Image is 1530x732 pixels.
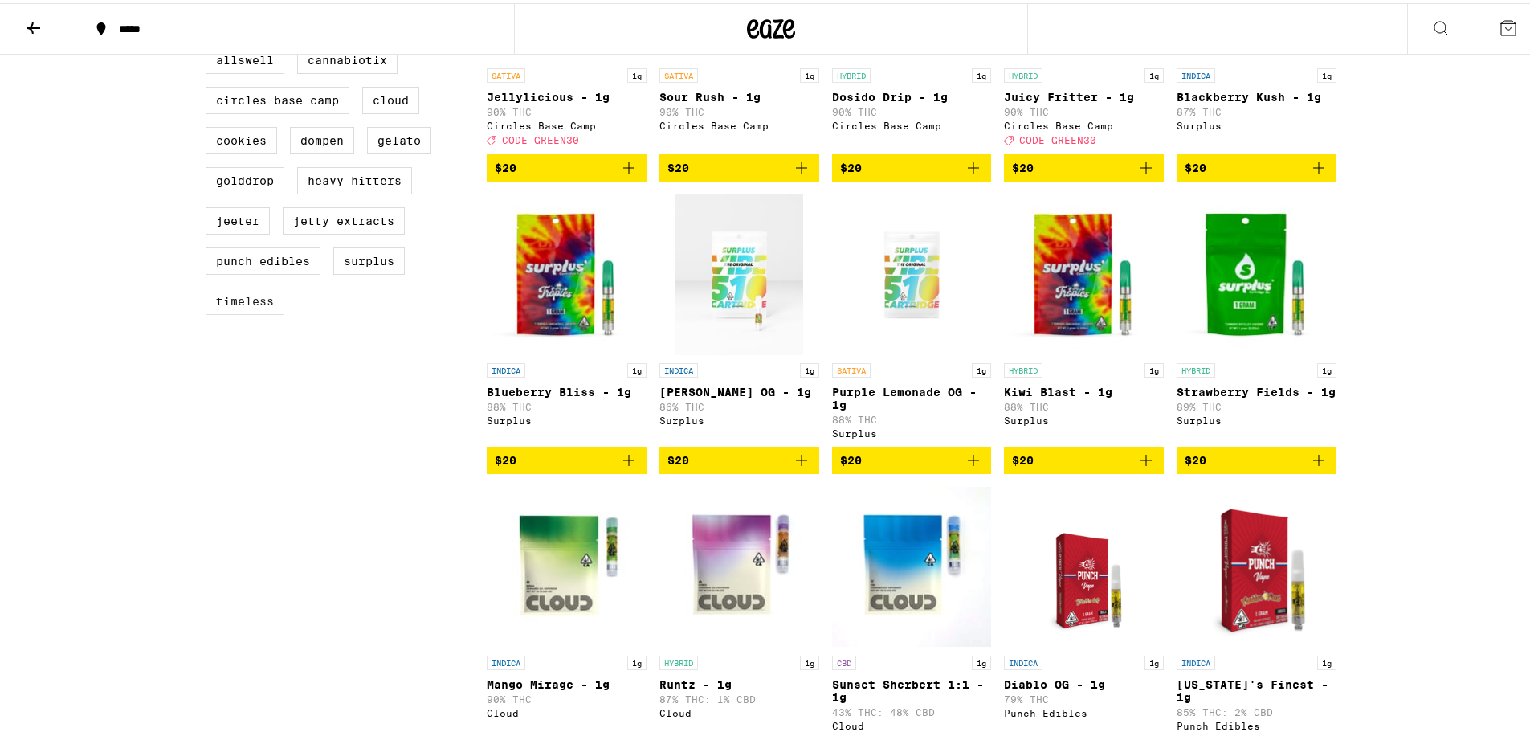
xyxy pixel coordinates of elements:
[367,124,431,151] label: Gelato
[487,191,647,352] img: Surplus - Blueberry Bliss - 1g
[283,204,405,231] label: Jetty Extracts
[659,88,819,100] p: Sour Rush - 1g
[1185,158,1206,171] span: $20
[1177,444,1336,471] button: Add to bag
[1004,117,1164,128] div: Circles Base Camp
[297,164,412,191] label: Heavy Hitters
[832,151,992,178] button: Add to bag
[972,652,991,667] p: 1g
[1004,399,1164,409] p: 88% THC
[362,84,419,111] label: Cloud
[1004,382,1164,395] p: Kiwi Blast - 1g
[659,382,819,395] p: [PERSON_NAME] OG - 1g
[1177,484,1336,644] img: Punch Edibles - Florida's Finest - 1g
[659,652,698,667] p: HYBRID
[487,117,647,128] div: Circles Base Camp
[840,451,862,464] span: $20
[206,244,320,272] label: Punch Edibles
[495,451,516,464] span: $20
[487,652,525,667] p: INDICA
[1177,360,1215,374] p: HYBRID
[1177,675,1336,701] p: [US_STATE]'s Finest - 1g
[1177,382,1336,395] p: Strawberry Fields - 1g
[659,444,819,471] button: Add to bag
[487,151,647,178] button: Add to bag
[1317,65,1336,80] p: 1g
[1177,399,1336,409] p: 89% THC
[659,691,819,701] p: 87% THC: 1% CBD
[1177,65,1215,80] p: INDICA
[10,11,116,24] span: Hi. Need any help?
[659,412,819,423] div: Surplus
[206,84,349,111] label: Circles Base Camp
[832,704,992,714] p: 43% THC: 48% CBD
[1317,360,1336,374] p: 1g
[659,65,698,80] p: SATIVA
[487,104,647,114] p: 90% THC
[832,444,992,471] button: Add to bag
[487,65,525,80] p: SATIVA
[832,411,992,422] p: 88% THC
[800,65,819,80] p: 1g
[206,284,284,312] label: Timeless
[487,691,647,701] p: 90% THC
[832,65,871,80] p: HYBRID
[659,117,819,128] div: Circles Base Camp
[659,484,819,644] img: Cloud - Runtz - 1g
[832,718,992,728] div: Cloud
[290,124,354,151] label: Dompen
[1004,691,1164,701] p: 79% THC
[627,360,647,374] p: 1g
[832,104,992,114] p: 90% THC
[1144,360,1164,374] p: 1g
[627,652,647,667] p: 1g
[1177,104,1336,114] p: 87% THC
[667,158,689,171] span: $20
[1004,104,1164,114] p: 90% THC
[495,158,516,171] span: $20
[1317,652,1336,667] p: 1g
[1004,65,1042,80] p: HYBRID
[1004,360,1042,374] p: HYBRID
[206,43,284,71] label: Allswell
[667,451,689,464] span: $20
[1144,65,1164,80] p: 1g
[297,43,398,71] label: Cannabiotix
[502,133,579,143] span: CODE GREEN30
[333,244,405,272] label: Surplus
[487,484,647,644] img: Cloud - Mango Mirage - 1g
[832,425,992,436] div: Surplus
[972,65,991,80] p: 1g
[1177,704,1336,714] p: 85% THC: 2% CBD
[1185,451,1206,464] span: $20
[1019,133,1096,143] span: CODE GREEN30
[659,191,819,444] a: Open page for King Louie OG - 1g from Surplus
[832,88,992,100] p: Dosido Drip - 1g
[1177,718,1336,728] div: Punch Edibles
[1177,151,1336,178] button: Add to bag
[1004,191,1164,444] a: Open page for Kiwi Blast - 1g from Surplus
[659,705,819,715] div: Cloud
[800,652,819,667] p: 1g
[659,399,819,409] p: 86% THC
[487,399,647,409] p: 88% THC
[972,360,991,374] p: 1g
[1177,652,1215,667] p: INDICA
[206,204,270,231] label: Jeeter
[659,675,819,688] p: Runtz - 1g
[627,65,647,80] p: 1g
[1004,675,1164,688] p: Diablo OG - 1g
[1177,412,1336,423] div: Surplus
[659,104,819,114] p: 90% THC
[1177,88,1336,100] p: Blackberry Kush - 1g
[675,191,803,352] img: Surplus - King Louie OG - 1g
[1004,88,1164,100] p: Juicy Fritter - 1g
[1177,117,1336,128] div: Surplus
[1004,705,1164,715] div: Punch Edibles
[487,360,525,374] p: INDICA
[832,191,992,444] a: Open page for Purple Lemonade OG - 1g from Surplus
[1004,652,1042,667] p: INDICA
[206,164,284,191] label: GoldDrop
[832,360,871,374] p: SATIVA
[832,117,992,128] div: Circles Base Camp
